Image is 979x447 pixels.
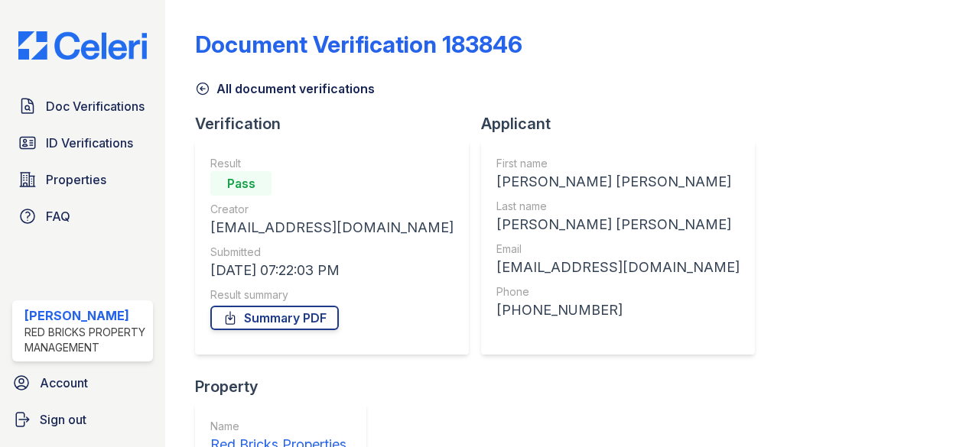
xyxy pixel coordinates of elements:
[12,128,153,158] a: ID Verifications
[496,214,740,235] div: [PERSON_NAME] [PERSON_NAME]
[210,419,346,434] div: Name
[46,97,145,115] span: Doc Verifications
[6,368,159,398] a: Account
[210,245,454,260] div: Submitted
[40,374,88,392] span: Account
[6,31,159,60] img: CE_Logo_Blue-a8612792a0a2168367f1c8372b55b34899dd931a85d93a1a3d3e32e68fde9ad4.png
[496,284,740,300] div: Phone
[496,171,740,193] div: [PERSON_NAME] [PERSON_NAME]
[6,404,159,435] a: Sign out
[24,325,147,355] div: Red Bricks Property Management
[195,31,522,58] div: Document Verification 183846
[195,113,481,134] div: Verification
[210,260,454,281] div: [DATE] 07:22:03 PM
[496,199,740,214] div: Last name
[210,217,454,238] div: [EMAIL_ADDRESS][DOMAIN_NAME]
[195,79,375,98] a: All document verifications
[12,164,153,195] a: Properties
[46,170,106,189] span: Properties
[210,171,272,196] div: Pass
[12,201,153,232] a: FAQ
[210,287,454,303] div: Result summary
[481,113,767,134] div: Applicant
[496,300,740,321] div: [PHONE_NUMBER]
[195,376,379,397] div: Property
[46,207,70,225] span: FAQ
[46,134,133,152] span: ID Verifications
[210,202,454,217] div: Creator
[210,156,454,171] div: Result
[496,257,740,278] div: [EMAIL_ADDRESS][DOMAIN_NAME]
[12,91,153,121] a: Doc Verifications
[210,306,339,330] a: Summary PDF
[496,156,740,171] div: First name
[496,241,740,257] div: Email
[24,306,147,325] div: [PERSON_NAME]
[40,410,86,429] span: Sign out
